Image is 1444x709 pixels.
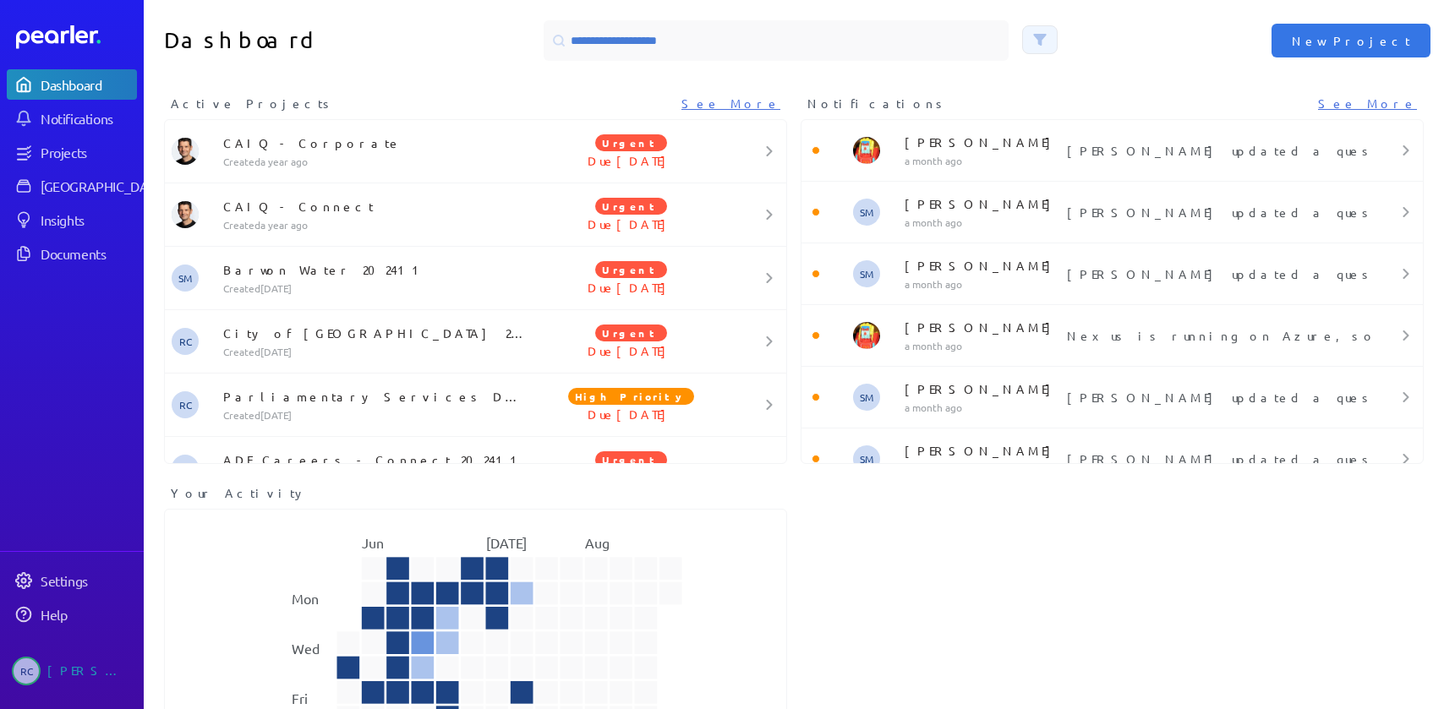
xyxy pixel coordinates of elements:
span: Urgent [595,261,667,278]
span: Urgent [595,198,667,215]
p: [PERSON_NAME] [905,257,1060,274]
p: Due [DATE] [528,342,735,359]
img: James Layton [172,201,199,228]
a: Notifications [7,103,137,134]
img: Jon Mills [853,322,880,349]
p: Created [DATE] [223,408,528,422]
span: Your Activity [171,484,307,502]
p: [PERSON_NAME] updated a question [1067,450,1365,467]
a: Help [7,599,137,630]
p: a month ago [905,154,1060,167]
p: Created [DATE] [223,345,528,358]
text: Jun [362,534,384,551]
p: Due [DATE] [528,279,735,296]
span: Stuart Meyers [853,445,880,472]
a: Projects [7,137,137,167]
button: New Project [1272,24,1430,57]
text: Fri [292,690,308,706]
p: Barwon Water 202411 [223,261,528,278]
text: Aug [585,534,610,551]
div: Help [41,606,135,623]
p: a month ago [905,277,1060,291]
p: [PERSON_NAME] [905,380,1060,397]
p: Created a year ago [223,218,528,232]
a: [GEOGRAPHIC_DATA] [7,171,137,201]
p: [PERSON_NAME] updated a question [1067,389,1365,406]
div: [GEOGRAPHIC_DATA] [41,177,167,194]
p: [PERSON_NAME] [905,195,1060,212]
p: a month ago [905,215,1060,229]
div: Dashboard [41,76,135,93]
span: Stuart Meyers [172,455,199,482]
img: James Layton [172,138,199,165]
a: See More [1318,95,1417,112]
a: Documents [7,238,137,269]
a: Insights [7,205,137,235]
span: Robert Craig [172,328,199,355]
p: a month ago [905,462,1060,476]
p: Created [DATE] [223,281,528,295]
p: [PERSON_NAME] [905,442,1060,459]
span: Stuart Meyers [853,384,880,411]
div: Notifications [41,110,135,127]
span: Notifications [807,95,948,112]
div: [PERSON_NAME] [47,657,132,685]
div: Settings [41,572,135,589]
a: RC[PERSON_NAME] [7,650,137,692]
p: Due [DATE] [528,406,735,423]
p: CAIQ - Connect [223,198,528,215]
p: Due [DATE] [528,215,735,232]
p: Parliamentary Services Department [GEOGRAPHIC_DATA] - PSD014 [223,388,528,405]
p: [PERSON_NAME] [905,319,1060,335]
p: [PERSON_NAME] updated a question [1067,142,1365,159]
h1: Dashboard [164,20,469,61]
p: City of [GEOGRAPHIC_DATA] 202412 [223,325,528,341]
span: Urgent [595,451,667,468]
p: ADF Careers - Connect 202411 [223,451,528,468]
a: Dashboard [7,69,137,100]
span: Robert Craig [172,391,199,418]
p: [PERSON_NAME] updated a question [1067,204,1365,221]
p: Created a year ago [223,155,528,168]
span: Stuart Meyers [853,199,880,226]
span: Active Projects [171,95,335,112]
p: Due [DATE] [528,152,735,169]
p: a month ago [905,401,1060,414]
p: Nexus is running on Azure, so will need to detail the equivalent/relevant key management solution... [1067,327,1365,344]
span: Urgent [595,134,667,151]
div: Projects [41,144,135,161]
p: [PERSON_NAME] [905,134,1060,150]
p: a month ago [905,339,1060,352]
a: See More [681,95,780,112]
span: New Project [1292,32,1410,49]
span: Urgent [595,325,667,341]
text: Mon [292,590,319,607]
div: Documents [41,245,135,262]
img: Jon Mills [853,137,880,164]
p: CAIQ - Corporate [223,134,528,151]
a: Settings [7,565,137,596]
a: Dashboard [16,25,137,49]
text: Wed [292,640,320,657]
span: Stuart Meyers [853,260,880,287]
span: Robert Craig [12,657,41,685]
text: [DATE] [486,534,527,551]
p: [PERSON_NAME] updated a question [1067,265,1365,282]
span: High Priority [568,388,694,405]
span: Stuart Meyers [172,265,199,292]
div: Insights [41,211,135,228]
